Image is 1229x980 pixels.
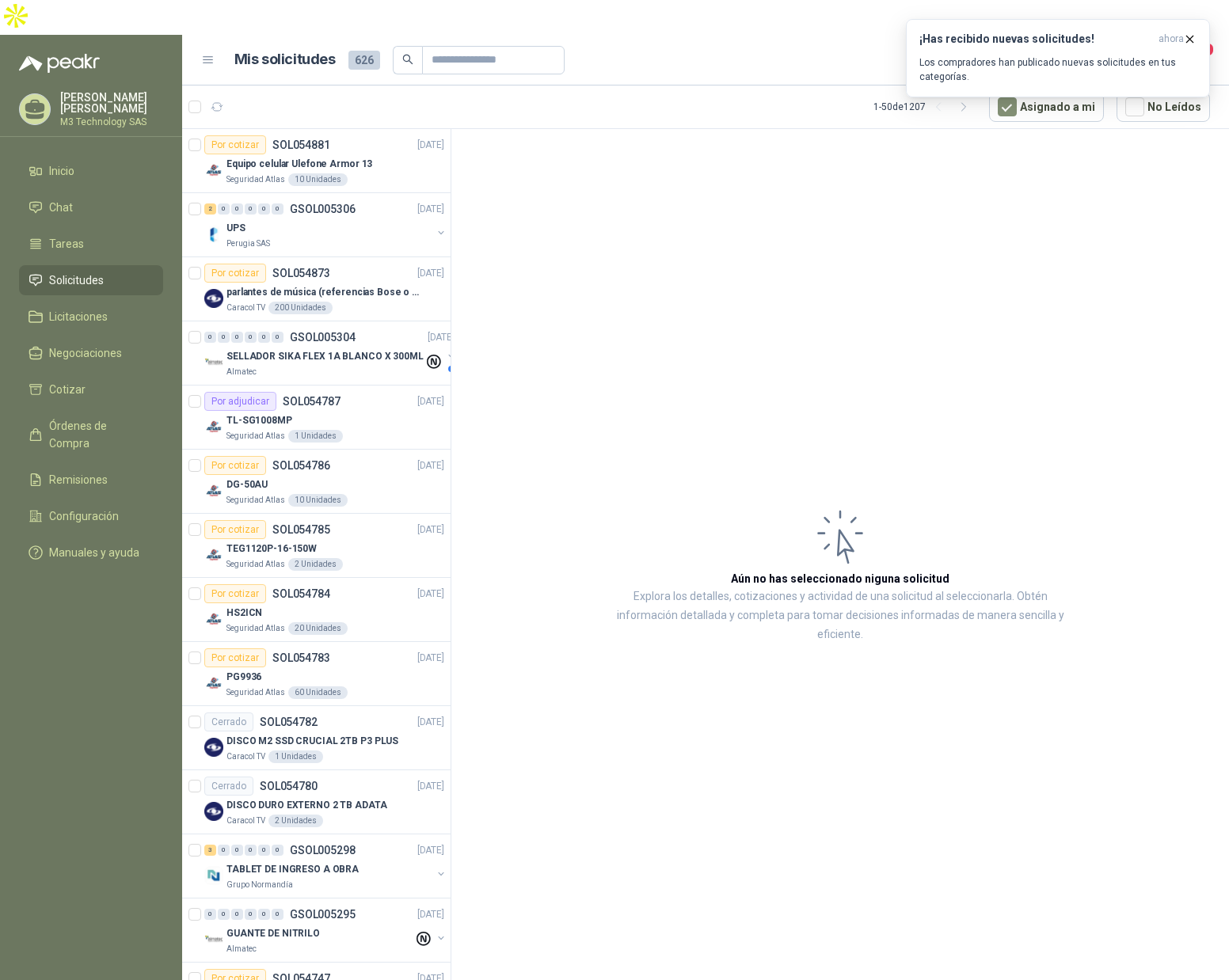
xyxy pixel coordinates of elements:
[417,138,444,153] p: [DATE]
[226,477,268,492] p: DG-50AU
[204,392,276,411] div: Por adjudicar
[204,545,223,564] img: Company Logo
[204,225,223,244] img: Company Logo
[204,203,216,215] div: 2
[226,686,285,699] p: Seguridad Atlas
[226,815,265,827] p: Caracol TV
[49,417,148,452] span: Órdenes de Compra
[204,777,253,796] div: Cerrado
[19,465,163,495] a: Remisiones
[290,203,356,215] p: GSOL005306
[19,192,163,222] a: Chat
[204,353,223,372] img: Company Logo
[60,117,163,127] p: M3 Technology SAS
[288,494,348,507] div: 10 Unidades
[288,558,343,571] div: 2 Unidades
[182,257,451,321] a: Por cotizarSOL054873[DATE] Company Logoparlantes de música (referencias Bose o Alexa) CON MARCACI...
[919,55,1197,84] p: Los compradores han publicado nuevas solicitudes en tus categorías.
[226,558,285,571] p: Seguridad Atlas
[231,332,243,343] div: 0
[204,289,223,308] img: Company Logo
[204,866,223,885] img: Company Logo
[49,507,119,525] span: Configuración
[204,802,223,821] img: Company Logo
[226,798,387,813] p: DISCO DURO EXTERNO 2 TB ADATA
[290,909,356,920] p: GSOL005295
[204,520,266,539] div: Por cotizar
[288,430,343,443] div: 1 Unidades
[226,879,293,891] p: Grupo Normandía
[226,349,424,364] p: SELLADOR SIKA FLEX 1A BLANCO X 300ML
[272,460,330,471] p: SOL054786
[260,716,318,727] p: SOL054782
[226,622,285,635] p: Seguridad Atlas
[49,471,108,488] span: Remisiones
[245,332,257,343] div: 0
[260,781,318,792] p: SOL054780
[906,19,1210,97] button: ¡Has recibido nuevas solicitudes!ahora Los compradores han publicado nuevas solicitudes en tus ca...
[226,606,262,621] p: HS2ICN
[272,588,330,599] p: SOL054784
[19,229,163,259] a: Tareas
[204,161,223,180] img: Company Logo
[226,157,372,172] p: Equipo celular Ulefone Armor 13
[226,494,285,507] p: Seguridad Atlas
[182,578,451,642] a: Por cotizarSOL054784[DATE] Company LogoHS2ICNSeguridad Atlas20 Unidades
[226,430,285,443] p: Seguridad Atlas
[258,203,270,215] div: 0
[258,845,270,856] div: 0
[226,413,292,428] p: TL-SG1008MP
[204,481,223,500] img: Company Logo
[873,94,976,120] div: 1 - 50 de 1207
[204,909,216,920] div: 0
[204,332,216,343] div: 0
[182,514,451,578] a: Por cotizarSOL054785[DATE] Company LogoTEG1120P-16-150WSeguridad Atlas2 Unidades
[288,686,348,699] div: 60 Unidades
[60,92,163,114] p: [PERSON_NAME] [PERSON_NAME]
[428,330,455,345] p: [DATE]
[49,544,139,561] span: Manuales y ayuda
[182,450,451,514] a: Por cotizarSOL054786[DATE] Company LogoDG-50AUSeguridad Atlas10 Unidades
[231,909,243,920] div: 0
[417,843,444,858] p: [DATE]
[182,386,451,450] a: Por adjudicarSOL054787[DATE] Company LogoTL-SG1008MPSeguridad Atlas1 Unidades
[182,129,451,193] a: Por cotizarSOL054881[DATE] Company LogoEquipo celular Ulefone Armor 13Seguridad Atlas10 Unidades
[272,909,283,920] div: 0
[283,396,341,407] p: SOL054787
[204,648,266,667] div: Por cotizar
[226,862,359,877] p: TABLET DE INGRESO A OBRA
[610,587,1071,644] p: Explora los detalles, cotizaciones y actividad de una solicitud al seleccionarla. Obtén informaci...
[204,905,447,955] a: 0 0 0 0 0 0 GSOL005295[DATE] Company LogoGUANTE DE NITRILOAlmatec
[417,394,444,409] p: [DATE]
[234,48,336,71] h1: Mis solicitudes
[402,54,413,65] span: search
[218,203,230,215] div: 0
[272,524,330,535] p: SOL054785
[49,272,104,289] span: Solicitudes
[49,344,122,362] span: Negociaciones
[226,734,398,749] p: DISCO M2 SSD CRUCIAL 2TB P3 PLUS
[268,302,333,314] div: 200 Unidades
[1159,32,1184,46] span: ahora
[226,285,424,300] p: parlantes de música (referencias Bose o Alexa) CON MARCACION 1 LOGO (Mas datos en el adjunto)
[226,943,257,955] p: Almatec
[182,706,451,770] a: CerradoSOL054782[DATE] Company LogoDISCO M2 SSD CRUCIAL 2TB P3 PLUSCaracol TV1 Unidades
[919,32,1152,46] h3: ¡Has recibido nuevas solicitudes!
[268,815,323,827] div: 2 Unidades
[19,374,163,405] a: Cotizar
[231,203,243,215] div: 0
[218,845,230,856] div: 0
[204,845,216,856] div: 3
[272,203,283,215] div: 0
[204,584,266,603] div: Por cotizar
[226,926,320,941] p: GUANTE DE NITRILO
[204,135,266,154] div: Por cotizar
[19,302,163,332] a: Licitaciones
[226,541,317,556] p: TEG1120P-16-150W
[204,738,223,757] img: Company Logo
[204,674,223,693] img: Company Logo
[417,907,444,922] p: [DATE]
[19,54,100,73] img: Logo peakr
[272,268,330,279] p: SOL054873
[417,458,444,473] p: [DATE]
